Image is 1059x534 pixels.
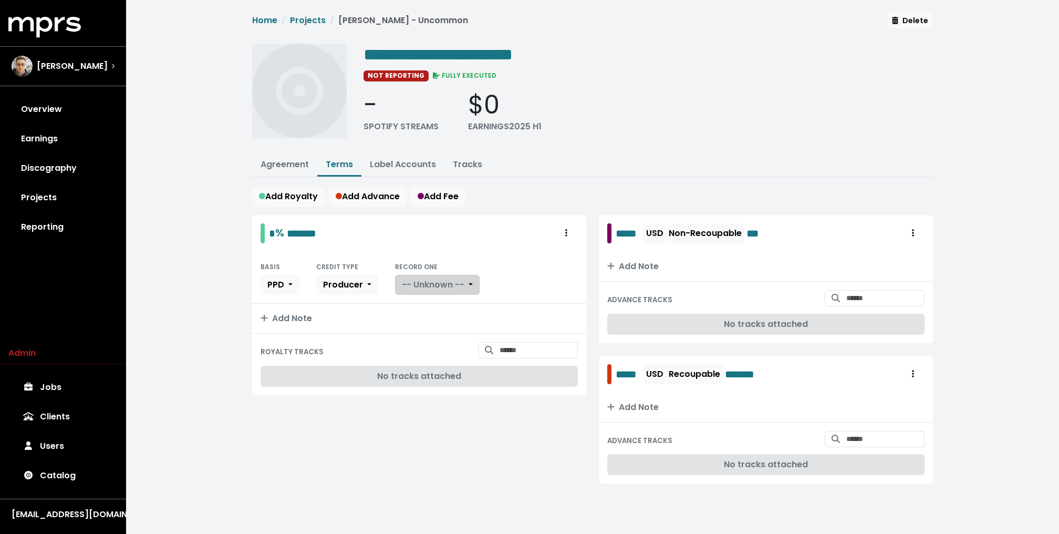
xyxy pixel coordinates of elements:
[8,153,118,183] a: Discography
[468,120,542,133] div: EARNINGS 2025 H1
[725,366,773,382] span: Edit value
[8,95,118,124] a: Overview
[8,183,118,212] a: Projects
[316,262,358,271] small: CREDIT TYPE
[669,368,720,380] span: Recoupable
[431,71,497,80] span: FULLY EXECUTED
[395,275,480,295] button: -- Unknown --
[323,279,363,291] span: Producer
[37,60,108,73] span: [PERSON_NAME]
[599,252,933,281] button: Add Note
[8,508,118,521] button: [EMAIL_ADDRESS][DOMAIN_NAME]
[607,295,672,305] small: ADVANCE TRACKS
[616,366,641,382] span: Edit value
[261,275,299,295] button: PPD
[364,90,439,120] div: -
[411,187,465,207] button: Add Fee
[418,190,459,202] span: Add Fee
[12,508,115,521] div: [EMAIL_ADDRESS][DOMAIN_NAME]
[259,190,318,202] span: Add Royalty
[846,431,925,447] input: Search for tracks by title and link them to this advance
[901,364,925,384] button: Royalty administration options
[8,373,118,402] a: Jobs
[616,225,641,241] span: Edit value
[453,158,482,170] a: Tracks
[261,347,324,357] small: ROYALTY TRACKS
[8,212,118,242] a: Reporting
[290,14,326,26] a: Projects
[607,314,925,335] div: No tracks attached
[364,46,513,63] span: Edit value
[261,312,312,324] span: Add Note
[666,223,744,243] button: Non-Recoupable
[252,14,468,35] nav: breadcrumb
[336,190,400,202] span: Add Advance
[252,44,347,138] img: Album cover for this project
[326,158,353,170] a: Terms
[887,13,933,29] button: Delete
[395,262,438,271] small: RECORD ONE
[364,70,429,81] span: NOT REPORTING
[402,279,464,291] span: -- Unknown --
[892,15,928,26] span: Delete
[607,436,672,446] small: ADVANCE TRACKS
[666,364,723,384] button: Recoupable
[607,454,925,475] div: No tracks attached
[261,158,309,170] a: Agreement
[8,432,118,461] a: Users
[261,366,578,387] div: No tracks attached
[555,223,578,243] button: Royalty administration options
[607,260,659,272] span: Add Note
[669,227,742,239] span: Non-Recoupable
[329,187,407,207] button: Add Advance
[261,262,280,271] small: BASIS
[643,364,666,384] button: USD
[364,120,439,133] div: SPOTIFY STREAMS
[326,14,468,27] li: [PERSON_NAME] - Uncommon
[646,368,663,380] span: USD
[901,223,925,243] button: Royalty administration options
[252,304,586,333] button: Add Note
[370,158,436,170] a: Label Accounts
[252,187,325,207] button: Add Royalty
[746,225,765,241] span: Edit value
[269,228,275,239] span: Edit value
[12,56,33,77] img: The selected account / producer
[267,279,284,291] span: PPD
[468,90,542,120] div: $0
[643,223,666,243] button: USD
[500,342,578,358] input: Search for tracks by title and link them to this royalty
[8,461,118,490] a: Catalog
[599,393,933,422] button: Add Note
[8,402,118,432] a: Clients
[252,14,277,26] a: Home
[8,20,81,33] a: mprs logo
[846,290,925,306] input: Search for tracks by title and link them to this advance
[646,227,663,239] span: USD
[316,275,378,295] button: Producer
[8,124,118,153] a: Earnings
[287,228,316,239] span: Edit value
[275,225,284,240] span: %
[607,401,659,413] span: Add Note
